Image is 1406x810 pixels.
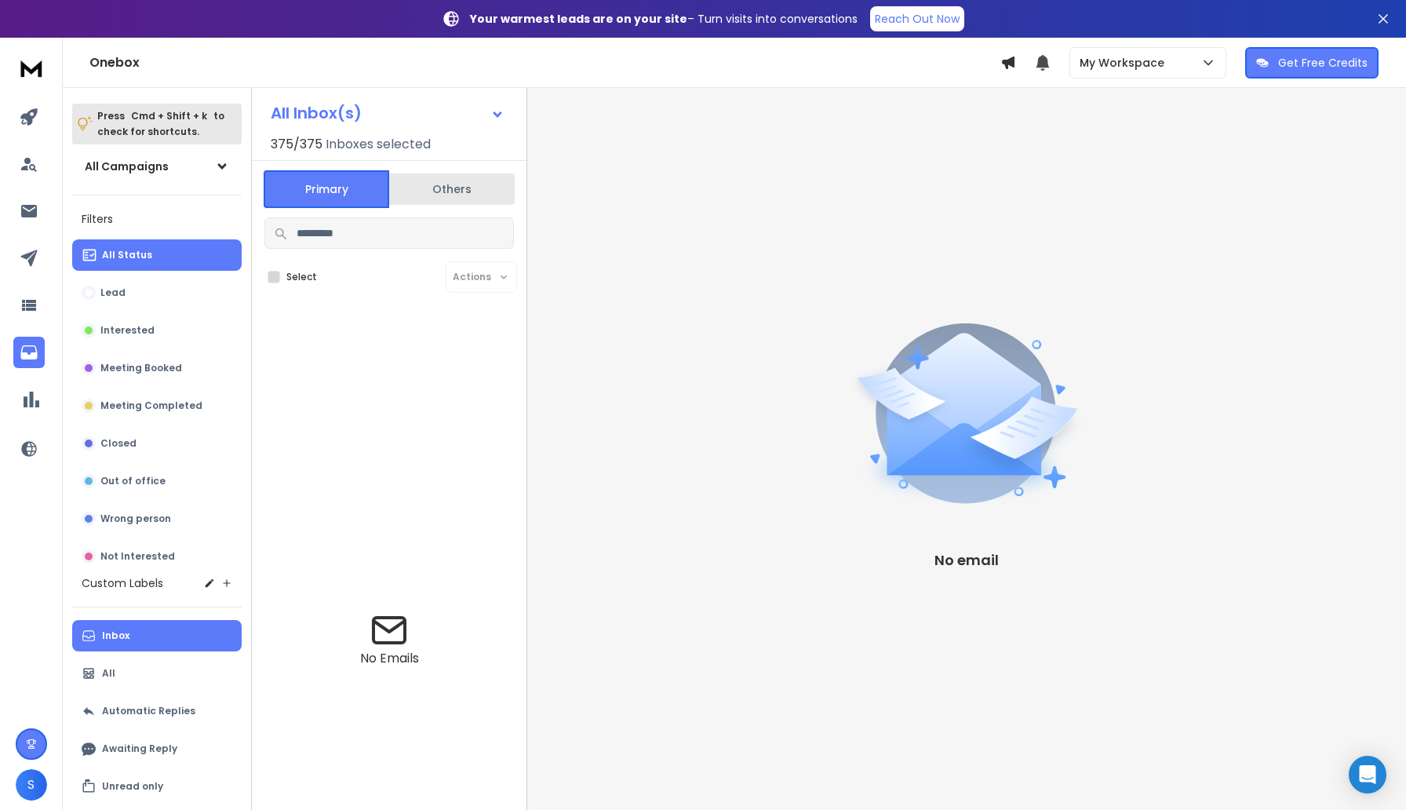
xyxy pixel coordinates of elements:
[16,769,47,801] button: S
[870,6,964,31] a: Reach Out Now
[129,107,209,125] span: Cmd + Shift + k
[360,649,419,668] p: No Emails
[102,249,152,261] p: All Status
[85,159,169,174] h1: All Campaigns
[97,108,224,140] p: Press to check for shortcuts.
[875,11,960,27] p: Reach Out Now
[16,53,47,82] img: logo
[100,400,202,412] p: Meeting Completed
[271,135,322,154] span: 375 / 375
[82,575,163,591] h3: Custom Labels
[72,733,242,764] button: Awaiting Reply
[102,629,129,642] p: Inbox
[271,105,362,121] h1: All Inbox(s)
[100,550,175,563] p: Not Interested
[72,390,242,421] button: Meeting Completed
[286,271,317,283] label: Select
[89,53,1000,72] h1: Onebox
[100,286,126,299] p: Lead
[72,465,242,497] button: Out of office
[1080,55,1171,71] p: My Workspace
[102,705,195,717] p: Automatic Replies
[72,151,242,182] button: All Campaigns
[102,667,115,680] p: All
[934,549,999,571] p: No email
[72,771,242,802] button: Unread only
[72,428,242,459] button: Closed
[389,172,515,206] button: Others
[100,324,155,337] p: Interested
[72,658,242,689] button: All
[470,11,858,27] p: – Turn visits into conversations
[72,695,242,727] button: Automatic Replies
[1278,55,1368,71] p: Get Free Credits
[264,170,389,208] button: Primary
[72,352,242,384] button: Meeting Booked
[72,503,242,535] button: Wrong person
[72,239,242,271] button: All Status
[72,277,242,308] button: Lead
[102,780,163,793] p: Unread only
[470,11,687,27] strong: Your warmest leads are on your site
[100,437,137,450] p: Closed
[72,208,242,230] h3: Filters
[1349,756,1386,794] div: Open Intercom Messenger
[72,541,242,572] button: Not Interested
[102,742,177,755] p: Awaiting Reply
[258,97,517,129] button: All Inbox(s)
[72,620,242,651] button: Inbox
[326,135,431,154] h3: Inboxes selected
[72,315,242,346] button: Interested
[100,475,166,487] p: Out of office
[100,362,182,374] p: Meeting Booked
[100,513,171,525] p: Wrong person
[1245,47,1379,78] button: Get Free Credits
